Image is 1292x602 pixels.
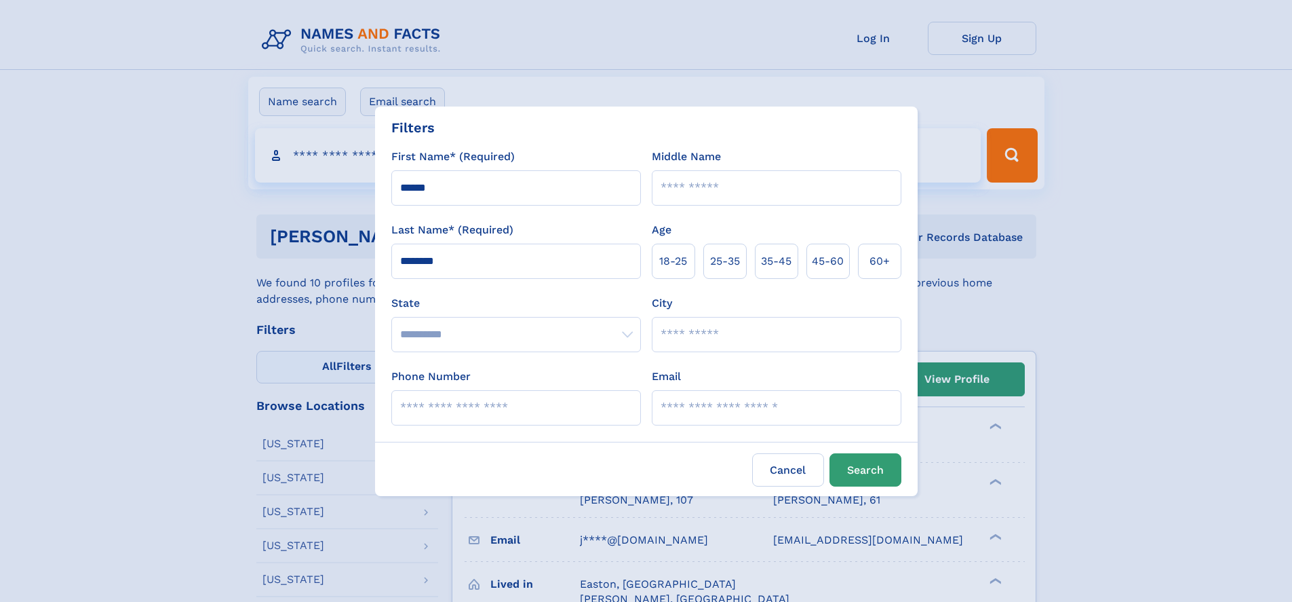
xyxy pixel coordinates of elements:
[391,222,513,238] label: Last Name* (Required)
[391,117,435,138] div: Filters
[391,369,471,385] label: Phone Number
[652,222,671,238] label: Age
[652,295,672,312] label: City
[869,253,890,269] span: 60+
[752,453,824,487] label: Cancel
[829,453,901,487] button: Search
[761,253,791,269] span: 35‑45
[391,295,641,312] label: State
[812,253,844,269] span: 45‑60
[391,149,515,165] label: First Name* (Required)
[659,253,687,269] span: 18‑25
[652,149,721,165] label: Middle Name
[710,253,740,269] span: 25‑35
[652,369,681,385] label: Email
